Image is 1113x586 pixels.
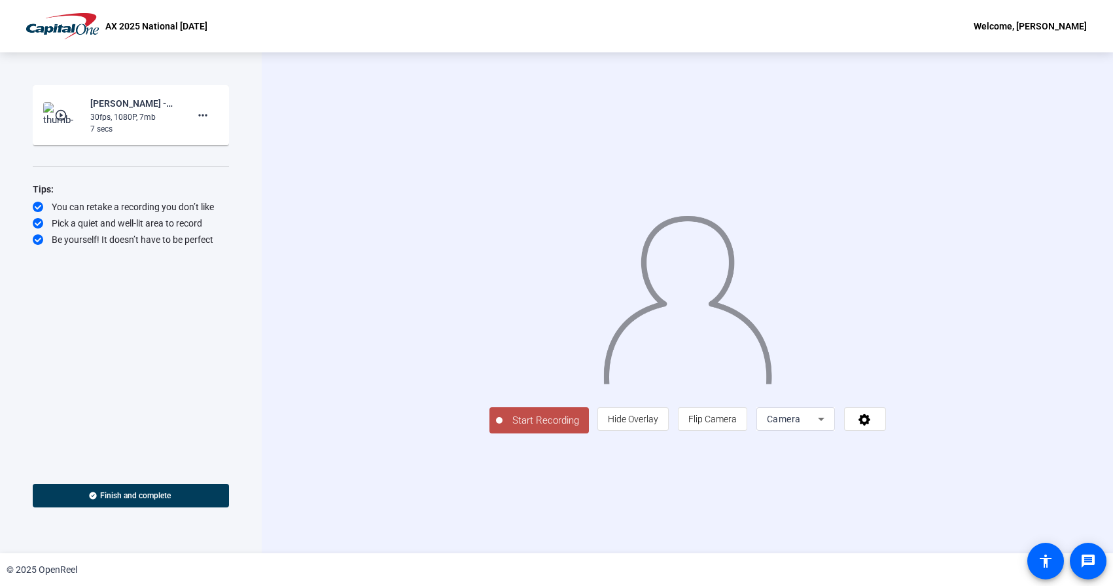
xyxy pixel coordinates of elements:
img: overlay [601,206,773,384]
img: thumb-nail [43,102,82,128]
img: OpenReel logo [26,13,99,39]
span: Start Recording [503,413,589,428]
span: Flip Camera [688,414,737,424]
div: 30fps, 1080P, 7mb [90,111,178,123]
button: Hide Overlay [597,407,669,431]
button: Finish and complete [33,484,229,507]
div: [PERSON_NAME] -AX 2025 National Boss-s Day-AX 2025 National Boss-s Day -1759169070713-webcam [90,96,178,111]
div: Pick a quiet and well-lit area to record [33,217,229,230]
mat-icon: message [1080,553,1096,569]
div: © 2025 OpenReel [7,563,77,577]
button: Start Recording [489,407,589,433]
button: Flip Camera [678,407,747,431]
p: AX 2025 National [DATE] [105,18,207,34]
mat-icon: accessibility [1038,553,1053,569]
div: Tips: [33,181,229,197]
div: You can retake a recording you don’t like [33,200,229,213]
span: Hide Overlay [608,414,658,424]
mat-icon: play_circle_outline [54,109,70,122]
span: Finish and complete [100,490,171,501]
div: Welcome, [PERSON_NAME] [974,18,1087,34]
div: Be yourself! It doesn’t have to be perfect [33,233,229,246]
div: 7 secs [90,123,178,135]
span: Camera [767,414,801,424]
mat-icon: more_horiz [195,107,211,123]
